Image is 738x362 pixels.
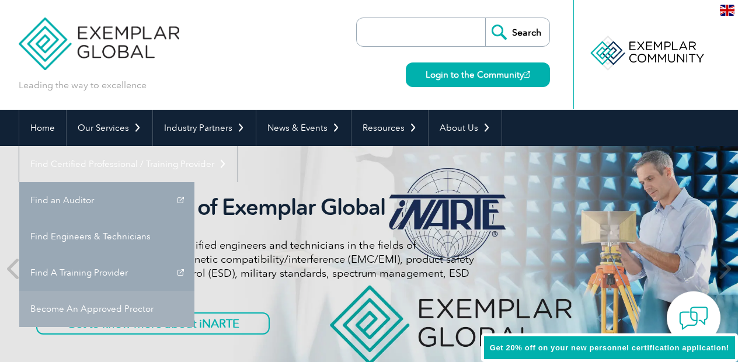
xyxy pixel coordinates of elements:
a: Industry Partners [153,110,256,146]
a: Find an Auditor [19,182,194,218]
a: Our Services [67,110,152,146]
a: News & Events [256,110,351,146]
a: Home [19,110,66,146]
span: Get 20% off on your new personnel certification application! [490,343,729,352]
a: Resources [351,110,428,146]
a: Login to the Community [406,62,550,87]
img: open_square.png [524,71,530,78]
img: contact-chat.png [679,304,708,333]
p: Leading the way to excellence [19,79,147,92]
a: Find Engineers & Technicians [19,218,194,255]
a: Find Certified Professional / Training Provider [19,146,238,182]
a: Find A Training Provider [19,255,194,291]
p: iNARTE certifications are for qualified engineers and technicians in the fields of telecommunicat... [36,238,474,294]
img: en [720,5,734,16]
h2: iNARTE is a Part of Exemplar Global [36,194,474,221]
a: Become An Approved Proctor [19,291,194,327]
input: Search [485,18,549,46]
a: About Us [429,110,502,146]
